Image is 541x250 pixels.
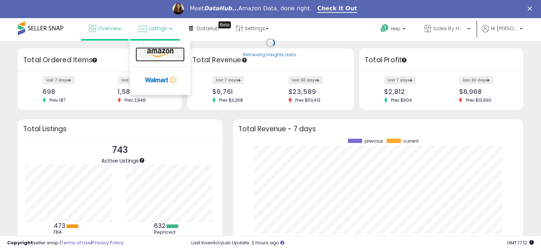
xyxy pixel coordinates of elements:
[391,26,401,32] span: Help
[204,5,238,12] i: DataHub...
[507,239,534,246] span: 2025-09-11 17:12 GMT
[459,88,510,95] div: $6,968
[132,18,177,39] a: Listings
[212,88,265,95] div: $9,761
[84,18,126,39] a: Overview
[403,139,419,144] span: current
[216,97,246,103] span: Prev: $3,268
[118,88,169,95] div: 1,583
[184,18,224,39] a: DataHub
[61,239,91,246] a: Terms of Use
[149,25,167,32] span: Listings
[384,88,436,95] div: $2,812
[401,57,407,63] div: Tooltip anchor
[98,25,121,32] span: Overview
[101,157,139,164] span: Active Listings
[317,5,357,13] a: Check It Out
[23,126,217,132] h3: Total Listings
[419,18,476,41] a: Soles By Hamsa LLC
[243,52,298,58] div: Retrieving insights data..
[101,143,139,157] p: 743
[7,240,123,246] div: seller snap | |
[190,5,312,12] div: Meet Amazon Data, done right.
[7,239,33,246] strong: Copyright
[365,55,518,65] h3: Total Profit
[54,229,86,235] div: FBA
[375,18,413,41] a: Help
[23,55,176,65] h3: Total Ordered Items
[380,24,389,33] i: Get Help
[384,76,416,84] label: last 7 days
[292,97,324,103] span: Prev: $53,413
[46,97,69,103] span: Prev: 187
[91,57,98,63] div: Tooltip anchor
[491,25,518,32] span: Hi [PERSON_NAME]
[43,76,75,84] label: last 7 days
[238,126,518,132] h3: Total Revenue - 7 days
[288,76,323,84] label: last 30 days
[139,157,145,164] div: Tooltip anchor
[433,25,465,32] span: Soles By Hamsa LLC
[365,139,383,144] span: previous
[92,239,123,246] a: Privacy Policy
[459,76,493,84] label: last 30 days
[387,97,415,103] span: Prev: $904
[218,21,231,28] div: Tooltip anchor
[527,6,535,11] div: Close
[230,18,274,39] a: Settings
[197,25,219,32] span: DataHub
[288,88,341,95] div: $23,589
[154,222,165,230] b: 632
[280,240,284,245] i: Click here to read more about un-synced listings.
[173,3,184,15] img: Profile image for Georgie
[192,55,349,65] h3: Total Revenue
[121,97,149,103] span: Prev: 2,946
[118,76,152,84] label: last 30 days
[54,222,65,230] b: 473
[241,57,248,63] div: Tooltip anchor
[482,25,523,41] a: Hi [PERSON_NAME]
[154,229,186,235] div: Repriced
[212,76,244,84] label: last 7 days
[43,88,94,95] div: 698
[462,97,495,103] span: Prev: $13,990
[191,240,534,246] div: Last InventoryLab Update: 2 hours ago.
